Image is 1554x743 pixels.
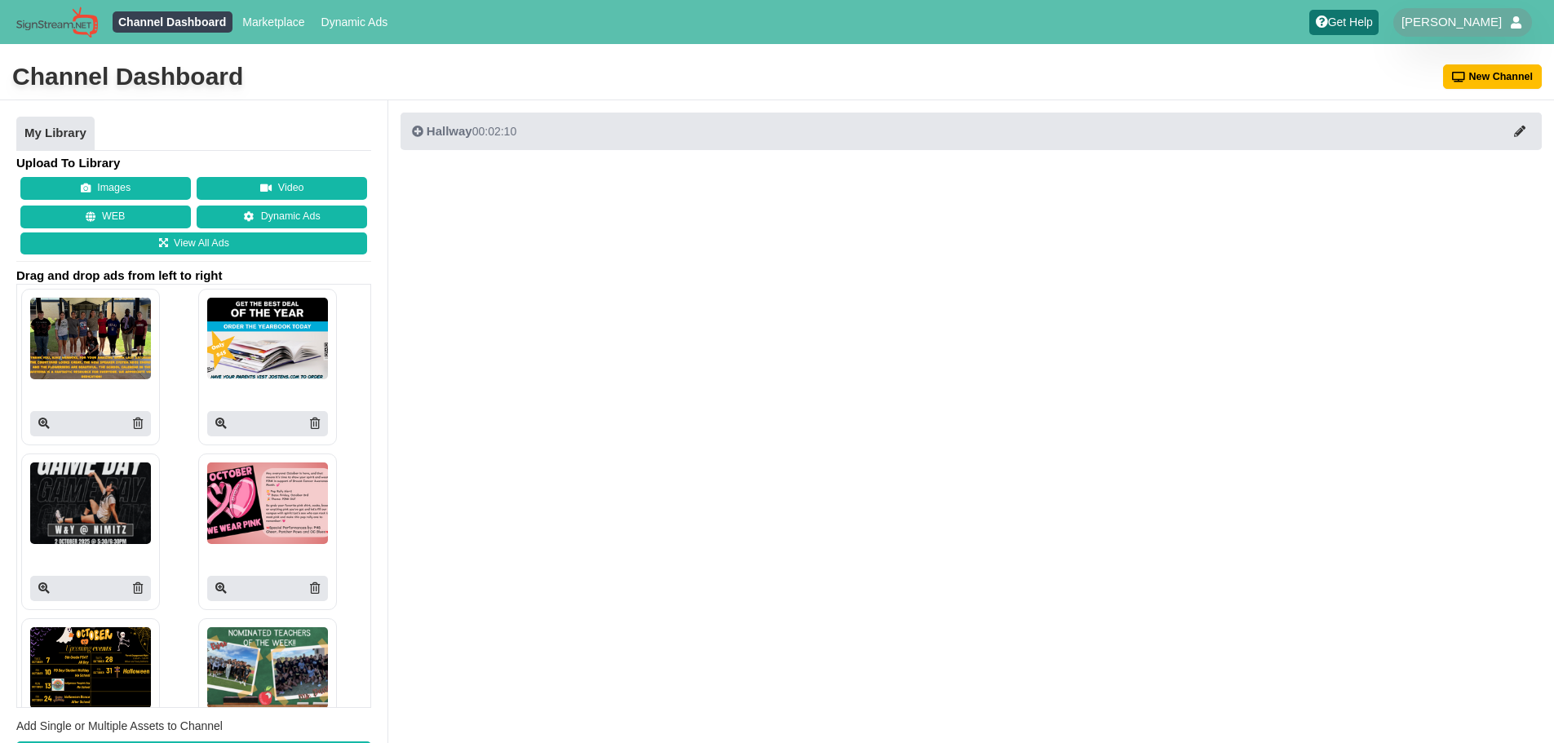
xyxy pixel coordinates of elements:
img: P250x250 image processing20251006 2065718 gij3ie [30,298,151,379]
img: P250x250 image processing20250930 1793698 1lv0sox [30,627,151,709]
span: Drag and drop ads from left to right [16,268,371,284]
a: Channel Dashboard [113,11,232,33]
img: Sign Stream.NET [16,7,98,38]
a: Marketplace [237,11,311,33]
img: P250x250 image processing20250930 1793698 1oxjdjv [207,627,328,709]
button: Video [197,177,367,200]
button: Images [20,177,191,200]
img: P250x250 image processing20251002 1793698 1bzp9xa [30,462,151,544]
div: 00:02:10 [412,123,516,139]
span: [PERSON_NAME] [1401,14,1502,30]
button: New Channel [1443,64,1543,89]
span: Add Single or Multiple Assets to Channel [16,719,223,732]
h4: Upload To Library [16,155,371,171]
img: P250x250 image processing20251002 1793698 bdlv4x [207,298,328,379]
img: P250x250 image processing20250930 1793698 159lely [207,462,328,544]
button: WEB [20,206,191,228]
button: Hallway00:02:10 [401,113,1542,150]
a: Dynamic Ads [197,206,367,228]
a: Dynamic Ads [315,11,394,33]
a: My Library [16,117,95,151]
span: Hallway [427,124,472,138]
a: View All Ads [20,232,367,255]
a: Get Help [1309,10,1379,35]
div: Channel Dashboard [12,60,243,93]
